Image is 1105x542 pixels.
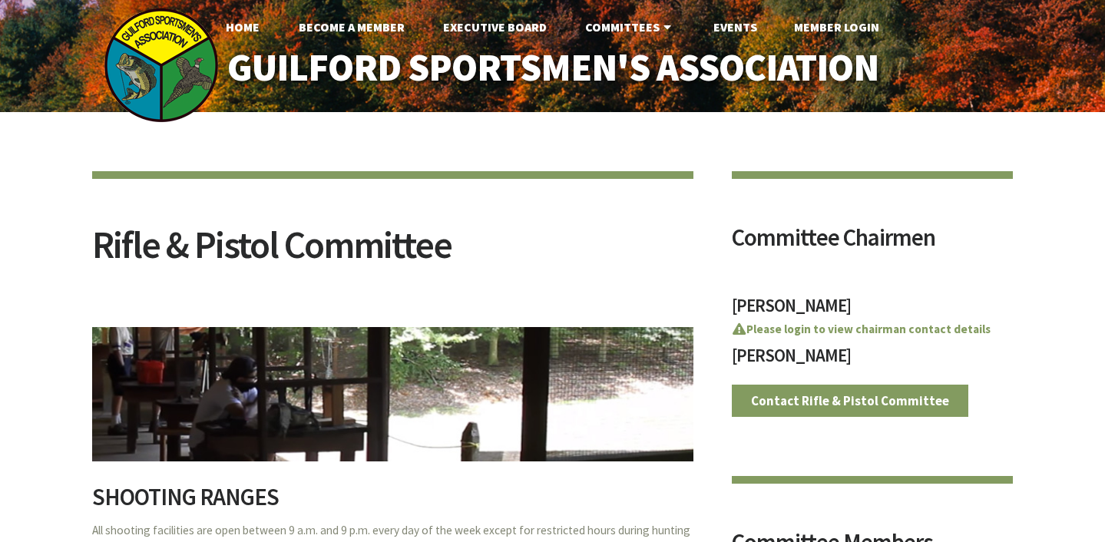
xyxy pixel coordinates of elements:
a: Become A Member [286,12,417,42]
a: Home [213,12,272,42]
a: Guilford Sportsmen's Association [194,35,911,101]
a: Member Login [782,12,892,42]
h3: [PERSON_NAME] [732,346,1014,373]
a: Contact Rifle & Pistol Committee [732,385,969,417]
a: Executive Board [431,12,559,42]
a: Events [701,12,769,42]
h2: Rifle & Pistol Committee [92,226,693,283]
h2: SHOOTING RANGES [92,485,693,521]
img: logo_sm.png [104,8,219,123]
h2: Committee Chairmen [732,226,1014,261]
a: Committees [573,12,687,42]
h3: [PERSON_NAME] [732,296,1014,323]
a: Please login to view chairman contact details [732,322,991,336]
